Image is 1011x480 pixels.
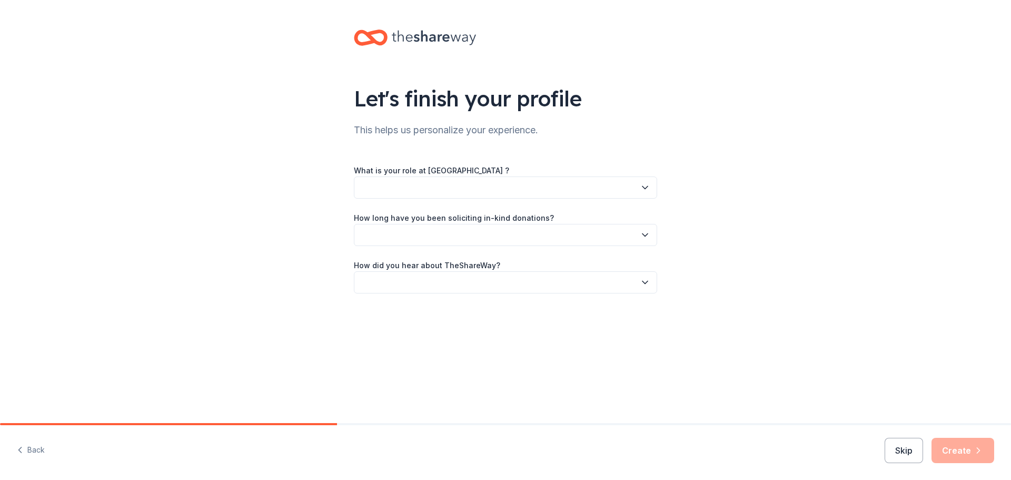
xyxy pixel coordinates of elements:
[354,84,657,113] div: Let's finish your profile
[354,165,509,176] label: What is your role at [GEOGRAPHIC_DATA] ?
[17,439,45,462] button: Back
[354,213,554,223] label: How long have you been soliciting in-kind donations?
[885,438,923,463] button: Skip
[354,260,500,271] label: How did you hear about TheShareWay?
[354,122,657,139] div: This helps us personalize your experience.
